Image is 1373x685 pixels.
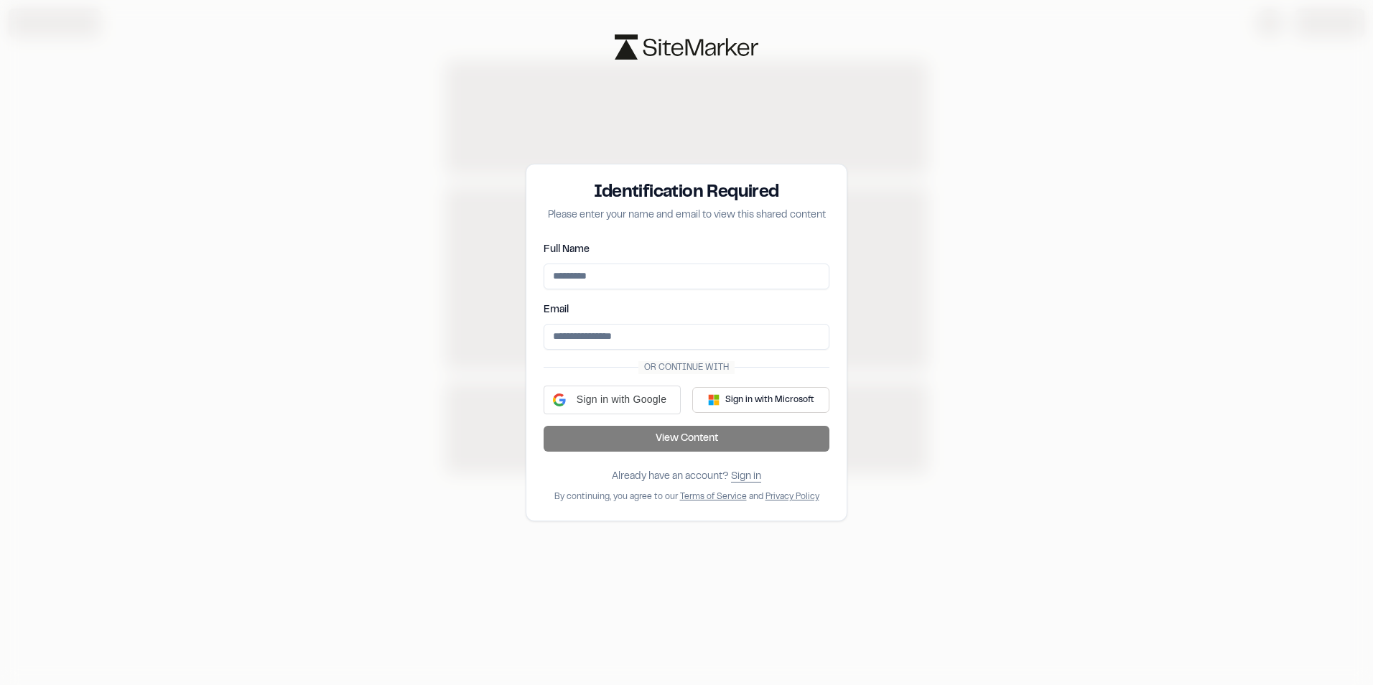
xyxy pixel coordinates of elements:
[572,392,671,407] span: Sign in with Google
[544,182,829,205] h3: Identification Required
[731,469,761,485] button: Sign in
[680,490,747,503] button: Terms of Service
[544,386,681,414] div: Sign in with Google
[544,208,829,223] p: Please enter your name and email to view this shared content
[615,34,758,60] img: logo-black-rebrand.svg
[554,490,819,503] div: By continuing, you agree to our and
[612,469,761,485] div: Already have an account?
[765,490,819,503] button: Privacy Policy
[638,361,735,374] span: Or continue with
[544,306,569,314] label: Email
[692,387,829,413] button: Sign in with Microsoft
[544,246,590,254] label: Full Name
